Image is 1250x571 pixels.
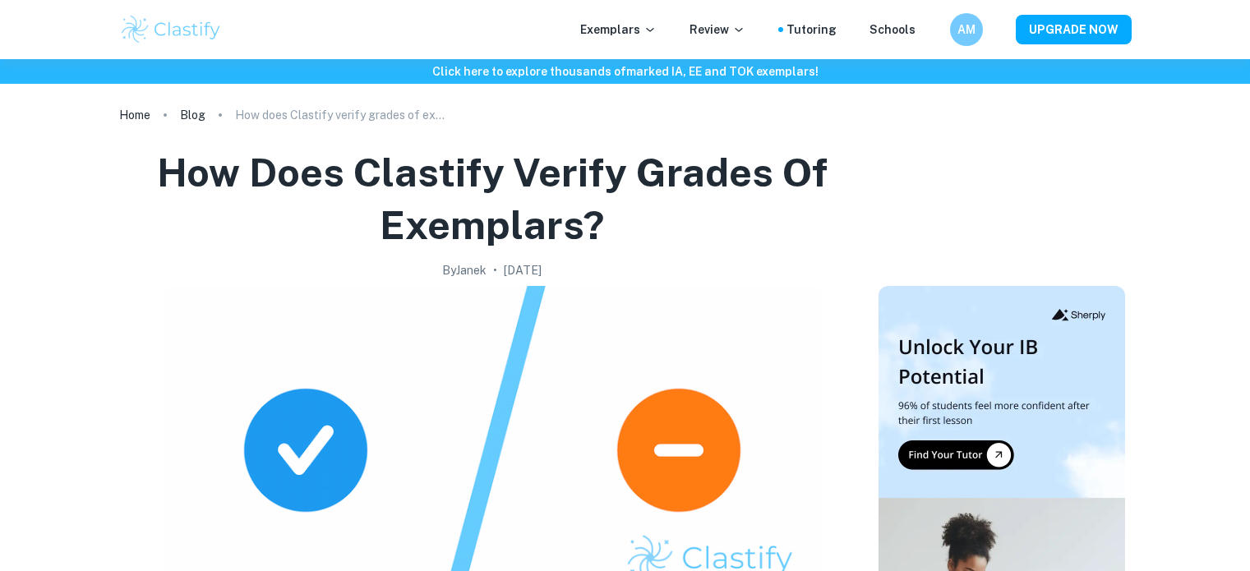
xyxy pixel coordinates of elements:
[126,146,859,251] h1: How does Clastify verify grades of exemplars?
[504,261,542,279] h2: [DATE]
[235,106,449,124] p: How does Clastify verify grades of exemplars?
[119,104,150,127] a: Home
[3,62,1247,81] h6: Click here to explore thousands of marked IA, EE and TOK exemplars !
[442,261,487,279] h2: By Janek
[493,261,497,279] p: •
[929,25,937,34] button: Help and Feedback
[957,21,976,39] h6: AM
[180,104,205,127] a: Blog
[690,21,745,39] p: Review
[786,21,837,39] a: Tutoring
[119,13,224,46] img: Clastify logo
[580,21,657,39] p: Exemplars
[950,13,983,46] button: AM
[1016,15,1132,44] button: UPGRADE NOW
[869,21,916,39] a: Schools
